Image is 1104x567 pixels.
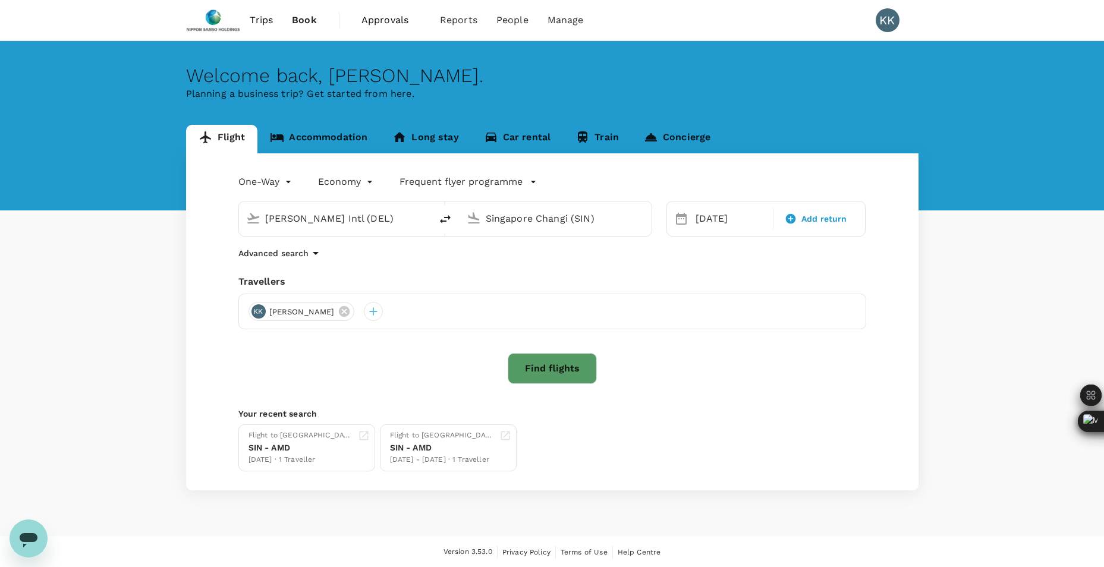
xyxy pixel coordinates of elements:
input: Depart from [265,209,406,228]
span: Help Centre [618,548,661,556]
input: Going to [486,209,627,228]
a: Accommodation [257,125,380,153]
a: Terms of Use [561,546,608,559]
a: Privacy Policy [502,546,551,559]
span: Trips [250,13,273,27]
div: Travellers [238,275,866,289]
a: Long stay [380,125,471,153]
p: Planning a business trip? Get started from here. [186,87,919,101]
div: [DATE] · 1 Traveller [249,454,353,466]
div: SIN - AMD [390,442,495,454]
div: KK [251,304,266,319]
button: Frequent flyer programme [400,175,537,189]
iframe: Button to launch messaging window [10,519,48,557]
span: Terms of Use [561,548,608,556]
img: Nippon Sanso Holdings Singapore Pte Ltd [186,7,241,33]
span: Approvals [361,13,421,27]
button: Find flights [508,353,597,384]
div: Flight to [GEOGRAPHIC_DATA] [390,430,495,442]
div: Welcome back , [PERSON_NAME] . [186,65,919,87]
div: [DATE] [691,207,770,231]
a: Train [563,125,631,153]
div: KK [876,8,899,32]
div: One-Way [238,172,294,191]
span: Privacy Policy [502,548,551,556]
p: Frequent flyer programme [400,175,523,189]
a: Concierge [631,125,723,153]
span: People [496,13,529,27]
div: Economy [318,172,376,191]
div: Flight to [GEOGRAPHIC_DATA] [249,430,353,442]
div: SIN - AMD [249,442,353,454]
button: delete [431,205,460,234]
a: Car rental [471,125,564,153]
div: [DATE] - [DATE] · 1 Traveller [390,454,495,466]
p: Advanced search [238,247,309,259]
a: Help Centre [618,546,661,559]
button: Open [643,217,646,219]
button: Advanced search [238,246,323,260]
div: KK[PERSON_NAME] [249,302,355,321]
span: Version 3.53.0 [444,546,492,558]
button: Open [423,217,425,219]
a: Flight [186,125,258,153]
span: Add return [801,213,847,225]
p: Your recent search [238,408,866,420]
span: [PERSON_NAME] [262,306,342,318]
span: Manage [548,13,584,27]
span: Reports [440,13,477,27]
span: Book [292,13,317,27]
